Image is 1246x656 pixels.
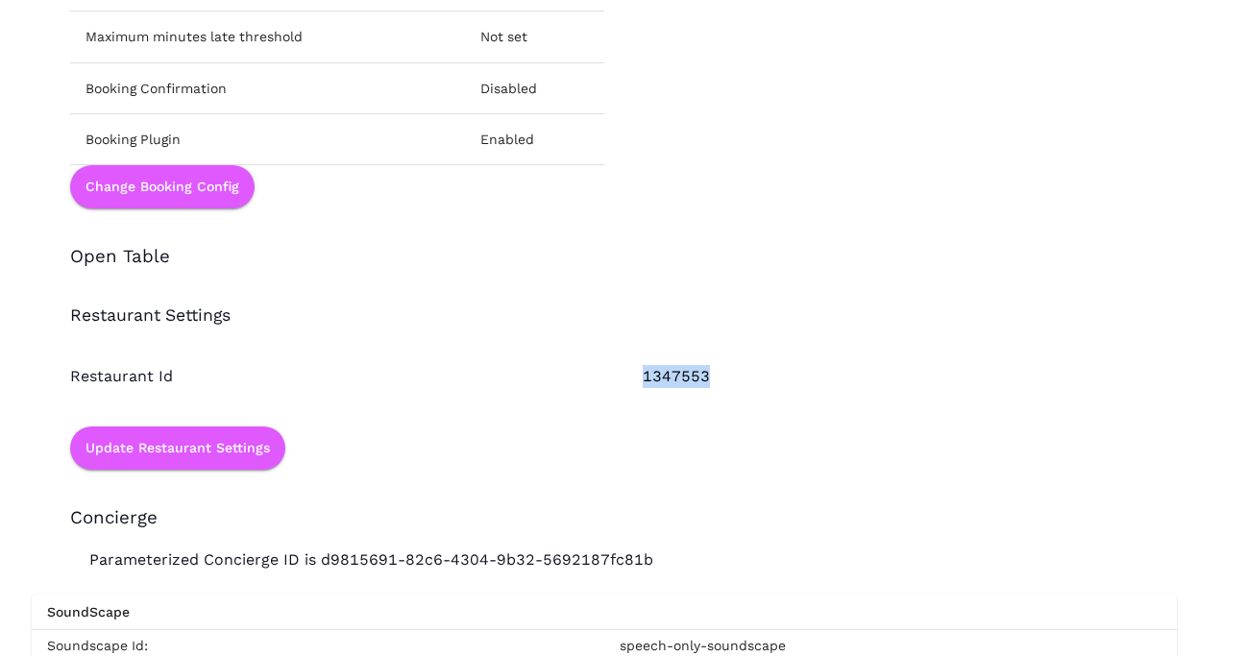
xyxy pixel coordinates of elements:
h3: Concierge [32,470,158,529]
div: 1347553 [604,327,1177,388]
th: SoundScape [32,595,1177,630]
td: Maximum minutes late threshold [70,12,465,62]
h4: Restaurant Settings [70,305,1177,327]
p: Parameterized Concierge ID is d9815691-82c6-4304-9b32-5692187fc81b [32,529,1177,571]
button: Change Booking Config [70,165,255,208]
td: Disabled [465,62,604,113]
td: Booking Plugin [70,113,465,164]
h3: Open Table [70,247,1177,268]
td: Not set [465,12,604,62]
button: Update Restaurant Settings [70,426,285,470]
td: Enabled [465,113,604,164]
div: Restaurant Id [32,327,604,388]
td: Booking Confirmation [70,62,465,113]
